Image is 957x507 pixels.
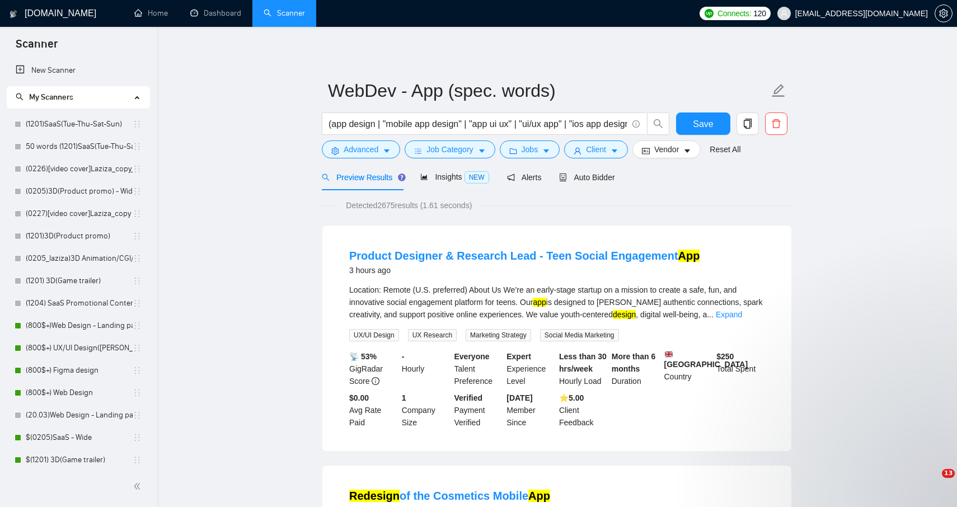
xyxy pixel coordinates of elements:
mark: Redesign [349,490,400,502]
div: Company Size [400,392,452,429]
button: setting [935,4,953,22]
span: Alerts [507,173,542,182]
span: holder [133,388,142,397]
div: Talent Preference [452,350,505,387]
li: (800$+) Figma design [7,359,149,382]
span: Advanced [344,143,378,156]
li: $(1201) 3D(Game trailer) [7,449,149,471]
input: Scanner name... [328,77,769,105]
input: Search Freelance Jobs... [329,117,627,131]
b: Expert [506,352,531,361]
li: (800$+)Web Design - Landing page [7,314,149,337]
li: (1201)SaaS(Tue-Thu-Sat-Sun) [7,113,149,135]
button: idcardVendorcaret-down [632,140,701,158]
span: holder [133,411,142,420]
span: holder [133,299,142,308]
div: Location: Remote (U.S. preferred) About Us We’re an early-stage startup on a mission to create a ... [349,284,764,321]
span: caret-down [383,147,391,155]
mark: app [533,298,546,307]
div: Duration [609,350,662,387]
li: $(0205)SaaS - Wide [7,426,149,449]
a: New Scanner [16,59,140,82]
mark: design [613,310,636,319]
span: Job Category [426,143,473,156]
span: holder [133,254,142,263]
span: info-circle [632,120,640,128]
a: (1201)SaaS(Tue-Thu-Sat-Sun) [26,113,133,135]
span: Client [586,143,606,156]
button: search [647,112,669,135]
li: (0227)[video cover]Laziza_copy (1201) 2D animation [7,203,149,225]
span: holder [133,120,142,129]
b: Less than 30 hrs/week [559,352,607,373]
span: holder [133,366,142,375]
div: Payment Verified [452,392,505,429]
b: 📡 53% [349,352,377,361]
span: holder [133,321,142,330]
a: (0226)[video cover]Laziza_copy_(1201)SaaS [26,158,133,180]
span: Connects: [717,7,751,20]
span: UX/UI Design [349,329,399,341]
b: Everyone [454,352,490,361]
span: Vendor [654,143,679,156]
span: Auto Bidder [559,173,614,182]
a: searchScanner [264,8,305,18]
a: Product Designer & Research Lead - Teen Social EngagementApp [349,250,700,262]
span: copy [737,119,758,129]
b: - [402,352,405,361]
a: (0205_laziza)3D Animation/CGI/VFX. Top tier countries. [26,247,133,270]
span: holder [133,209,142,218]
button: Save [676,112,730,135]
span: edit [771,83,786,98]
div: Hourly [400,350,452,387]
a: Redesignof the Cosmetics MobileApp [349,490,550,502]
span: notification [507,173,515,181]
span: robot [559,173,567,181]
button: barsJob Categorycaret-down [405,140,495,158]
span: search [16,93,24,101]
img: 🇬🇧 [665,350,673,358]
span: setting [331,147,339,155]
span: Detected 2675 results (1.61 seconds) [338,199,480,212]
li: (1201)3D(Product promo) [7,225,149,247]
li: (1204) SaaS Promotional Content [7,292,149,314]
li: (0205)3D(Product promo) - Wide [7,180,149,203]
span: caret-down [611,147,618,155]
span: Jobs [522,143,538,156]
span: Save [693,117,713,131]
span: holder [133,187,142,196]
div: Client Feedback [557,392,609,429]
a: Reset All [710,143,740,156]
span: caret-down [478,147,486,155]
span: search [648,119,669,129]
li: (800$+) Web Design [7,382,149,404]
span: user [780,10,788,17]
b: $ 250 [716,352,734,361]
button: copy [736,112,759,135]
span: Preview Results [322,173,402,182]
iframe: Intercom live chat [919,469,946,496]
span: UX Research [408,329,457,341]
a: setting [935,9,953,18]
a: $(0205)SaaS - Wide [26,426,133,449]
a: (800$+) Web Design [26,382,133,404]
b: [GEOGRAPHIC_DATA] [664,350,748,369]
a: 50 words (1201)SaaS(Tue-Thu-Sat-Sun) [26,135,133,158]
b: More than 6 months [612,352,656,373]
div: Tooltip anchor [397,172,407,182]
li: (0205_laziza)3D Animation/CGI/VFX. Top tier countries. [7,247,149,270]
span: holder [133,433,142,442]
a: (800$+) UX/UI Design([PERSON_NAME]) [26,337,133,359]
button: settingAdvancedcaret-down [322,140,400,158]
a: (1201)3D(Product promo) [26,225,133,247]
div: Avg Rate Paid [347,392,400,429]
mark: App [528,490,550,502]
span: My Scanners [16,92,73,102]
span: NEW [465,171,489,184]
span: ... [707,310,714,319]
li: (0226)[video cover]Laziza_copy_(1201)SaaS [7,158,149,180]
div: Total Spent [714,350,767,387]
span: holder [133,344,142,353]
span: holder [133,232,142,241]
div: Country [662,350,715,387]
